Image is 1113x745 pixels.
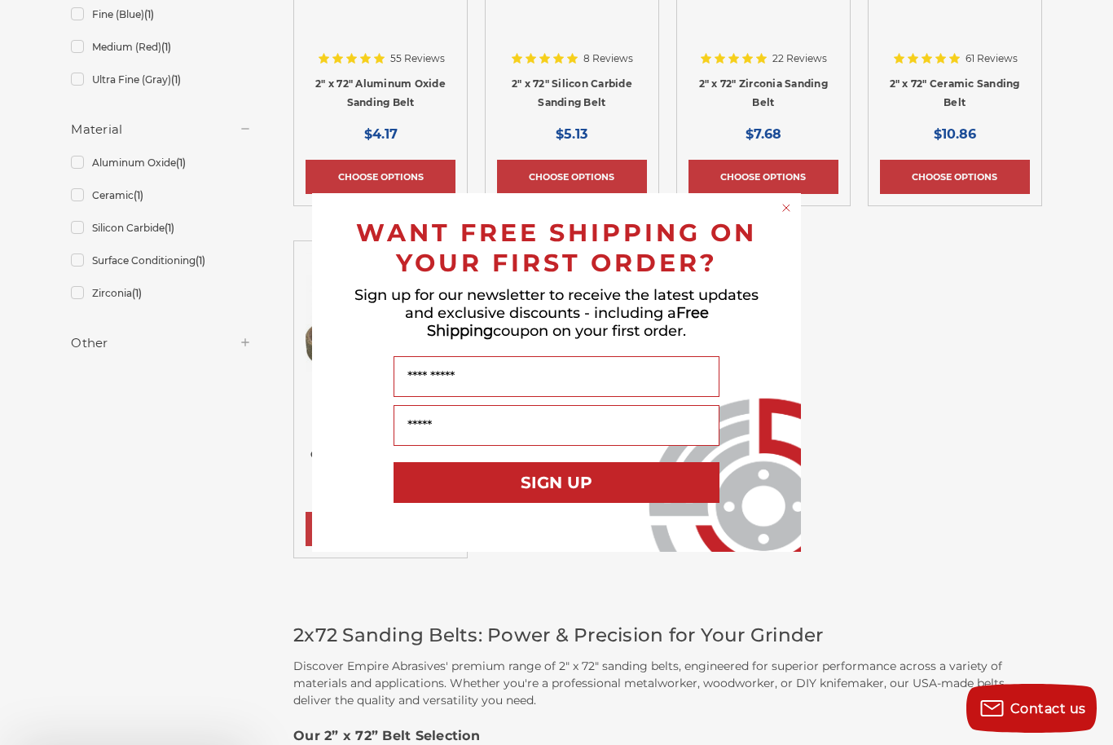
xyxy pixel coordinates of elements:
[356,218,757,278] span: WANT FREE SHIPPING ON YOUR FIRST ORDER?
[394,462,719,503] button: SIGN UP
[778,200,794,216] button: Close dialog
[354,286,759,340] span: Sign up for our newsletter to receive the latest updates and exclusive discounts - including a co...
[427,304,709,340] span: Free Shipping
[966,684,1097,733] button: Contact us
[1010,701,1086,716] span: Contact us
